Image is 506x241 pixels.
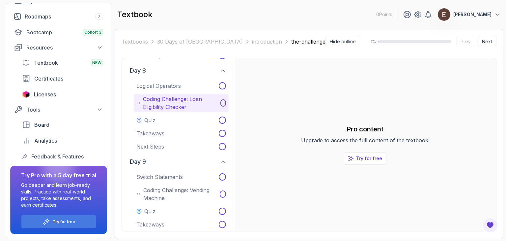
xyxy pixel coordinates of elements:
a: 30 Days of [GEOGRAPHIC_DATA] [157,38,243,46]
p: Try for free [356,155,382,162]
span: 7 [98,14,100,19]
button: Open Feedback Button [482,217,498,233]
a: feedback [18,150,107,163]
span: Certificates [34,75,63,83]
a: bootcamp [10,26,107,39]
button: Coding Challenge: Vending Machine [134,185,229,203]
button: Takeaways [134,128,229,139]
button: Try for free [21,215,96,228]
a: introduction [252,38,282,46]
p: Takeaways [136,129,164,137]
p: Coding Challenge: Loan Eligibility Checker [143,95,218,111]
span: Cohort 3 [84,30,101,35]
button: Logical Operators [134,81,229,91]
span: Feedback & Features [31,153,84,160]
span: Analytics [34,137,57,145]
div: Bootcamp [26,28,103,36]
button: Resources [10,42,107,53]
button: Switch Statements [134,172,229,182]
button: Prev [456,36,475,47]
button: day 9 [127,155,229,169]
span: 1 % [365,39,376,44]
p: Logical Operators [136,82,181,90]
p: Coding Challenge: Vending Machine [143,186,217,202]
span: Textbook [34,59,58,67]
p: Upgrade to access the full content of the textbook. [301,136,430,144]
h2: textbook [117,9,153,20]
p: Takeaways [136,221,164,228]
button: user profile image[PERSON_NAME] [437,8,501,21]
a: board [18,118,107,131]
p: [PERSON_NAME] [453,11,492,18]
button: Next Steps [134,141,229,152]
a: licenses [18,88,107,101]
div: Roadmaps [25,13,103,20]
p: Quiz [144,116,155,124]
h2: day 9 [130,157,146,166]
button: day 8 [127,63,229,78]
button: Collapse sidebar [325,36,360,47]
p: Switch Statements [136,173,183,181]
img: user profile image [438,8,450,21]
h2: day 8 [130,66,146,75]
a: Try for free [344,152,386,165]
p: Go deeper and learn job-ready skills. Practice with real-world projects, take assessments, and ea... [21,182,96,208]
p: 0 Points [376,11,392,18]
span: the-challenge [291,38,325,46]
p: Next Steps [136,143,164,151]
button: Next [478,36,496,47]
img: jetbrains icon [22,91,30,98]
a: certificates [18,72,107,85]
button: Tools [10,104,107,116]
button: Quiz [134,206,229,217]
div: Tools [26,106,103,114]
span: Board [34,121,49,129]
a: analytics [18,134,107,147]
a: Textbooks [122,38,148,46]
button: Coding Challenge: Loan Eligibility Checker [134,94,229,112]
button: Takeaways [134,219,229,230]
a: Try for free [53,219,75,224]
h2: Pro content [301,124,430,134]
a: roadmaps [10,10,107,23]
span: NEW [92,60,101,65]
span: Licenses [34,90,56,98]
div: progress [379,40,451,43]
button: Quiz [134,115,229,125]
p: Quiz [144,207,155,215]
a: textbook [18,56,107,69]
div: Resources [26,44,103,52]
